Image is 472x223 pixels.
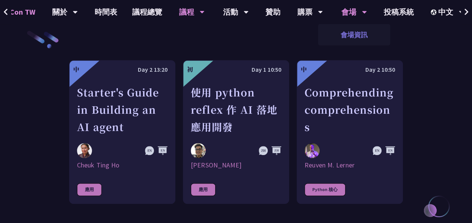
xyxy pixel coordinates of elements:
[69,60,175,204] a: 中 Day 2 13:20 Starter's Guide in Building an AI agent Cheuk Ting Ho Cheuk Ting Ho 應用
[301,65,307,74] div: 中
[305,183,345,196] div: Python 核心
[191,161,281,170] div: [PERSON_NAME]
[191,84,281,136] div: 使用 python reflex 作 AI 落地應用開發
[187,65,193,74] div: 初
[191,65,281,74] div: Day 1 10:50
[77,84,167,136] div: Starter's Guide in Building an AI agent
[305,84,395,136] div: Comprehending comprehensions
[305,143,320,160] img: Reuven M. Lerner
[431,9,438,15] img: Locale Icon
[305,161,395,170] div: Reuven M. Lerner
[77,161,167,170] div: Cheuk Ting Ho
[297,60,403,204] a: 中 Day 2 10:50 Comprehending comprehensions Reuven M. Lerner Reuven M. Lerner Python 核心
[191,183,216,196] div: 應用
[1,6,35,18] span: PyCon TW
[191,143,206,158] img: Milo Chen
[77,183,102,196] div: 應用
[183,60,289,204] a: 初 Day 1 10:50 使用 python reflex 作 AI 落地應用開發 Milo Chen [PERSON_NAME] 應用
[318,26,390,44] a: 會場資訊
[77,143,92,158] img: Cheuk Ting Ho
[77,65,167,74] div: Day 2 13:20
[305,65,395,74] div: Day 2 10:50
[73,65,79,74] div: 中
